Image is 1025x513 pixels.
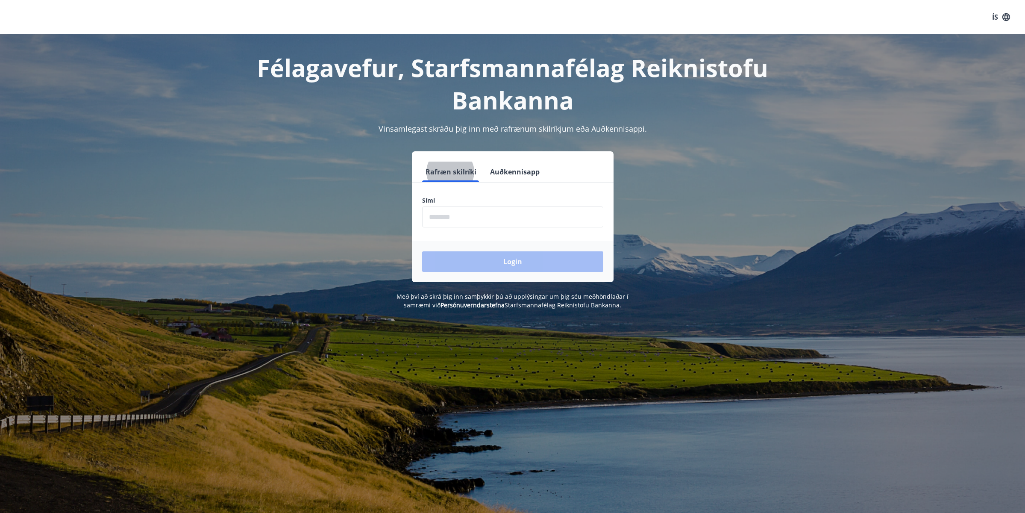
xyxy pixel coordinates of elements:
h1: Félagavefur, Starfsmannafélag Reiknistofu Bankanna [215,51,810,116]
a: Persónuverndarstefna [441,301,505,309]
span: Vinsamlegast skráðu þig inn með rafrænum skilríkjum eða Auðkennisappi. [379,124,647,134]
button: ÍS [987,9,1015,25]
span: Með því að skrá þig inn samþykkir þú að upplýsingar um þig séu meðhöndlaðar í samræmi við Starfsm... [396,292,629,309]
label: Sími [422,196,603,205]
button: Auðkennisapp [487,162,543,182]
button: Rafræn skilríki [422,162,480,182]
